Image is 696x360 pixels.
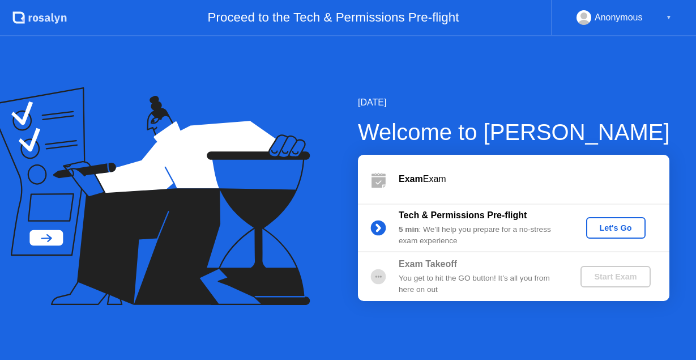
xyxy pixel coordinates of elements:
[595,10,643,25] div: Anonymous
[399,174,423,184] b: Exam
[399,225,419,234] b: 5 min
[399,224,562,247] div: : We’ll help you prepare for a no-stress exam experience
[358,115,670,149] div: Welcome to [PERSON_NAME]
[358,96,670,109] div: [DATE]
[585,272,646,281] div: Start Exam
[666,10,672,25] div: ▼
[399,273,562,296] div: You get to hit the GO button! It’s all you from here on out
[580,266,650,287] button: Start Exam
[591,223,641,232] div: Let's Go
[399,172,669,186] div: Exam
[586,217,646,239] button: Let's Go
[399,210,527,220] b: Tech & Permissions Pre-flight
[399,259,457,269] b: Exam Takeoff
